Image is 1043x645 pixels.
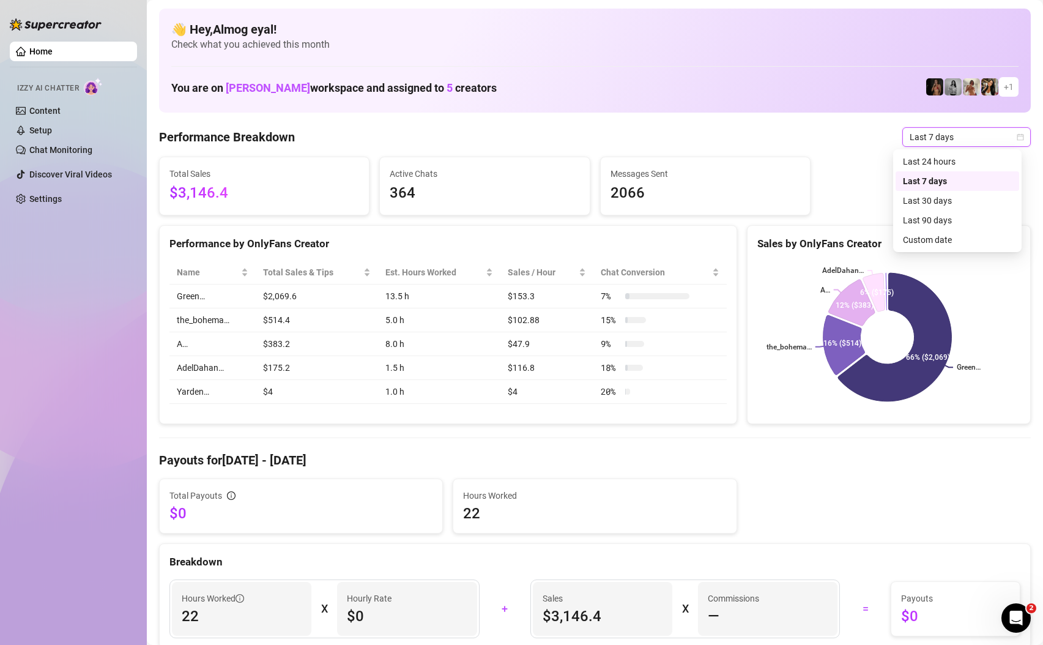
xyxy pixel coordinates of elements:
[500,380,593,404] td: $4
[601,266,709,279] span: Chat Conversion
[182,592,244,605] span: Hours Worked
[1026,603,1036,613] span: 2
[321,599,327,619] div: X
[182,606,302,626] span: 22
[945,78,962,95] img: A
[169,554,1020,570] div: Breakdown
[378,380,501,404] td: 1.0 h
[263,266,360,279] span: Total Sales & Tips
[601,313,620,327] span: 15 %
[601,289,620,303] span: 7 %
[256,285,377,308] td: $2,069.6
[159,129,295,146] h4: Performance Breakdown
[601,337,620,351] span: 9 %
[601,361,620,375] span: 18 %
[256,261,377,285] th: Total Sales & Tips
[957,364,981,372] text: Green…
[757,236,1020,252] div: Sales by OnlyFans Creator
[226,81,310,94] span: [PERSON_NAME]
[236,594,244,603] span: info-circle
[901,606,1010,626] span: $0
[447,81,453,94] span: 5
[177,266,239,279] span: Name
[169,504,432,523] span: $0
[901,592,1010,605] span: Payouts
[29,194,62,204] a: Settings
[169,332,256,356] td: A…
[169,489,222,502] span: Total Payouts
[171,81,497,95] h1: You are on workspace and assigned to creators
[543,606,663,626] span: $3,146.4
[347,606,467,626] span: $0
[1004,80,1014,94] span: + 1
[29,125,52,135] a: Setup
[10,18,102,31] img: logo-BBDzfeDw.svg
[29,47,53,56] a: Home
[159,452,1031,469] h4: Payouts for [DATE] - [DATE]
[500,285,593,308] td: $153.3
[29,170,112,179] a: Discover Viral Videos
[169,167,359,181] span: Total Sales
[601,385,620,398] span: 20 %
[708,592,759,605] article: Commissions
[169,356,256,380] td: AdelDahan…
[500,261,593,285] th: Sales / Hour
[820,286,830,294] text: A…
[390,167,579,181] span: Active Chats
[500,308,593,332] td: $102.88
[169,285,256,308] td: Green…
[708,606,719,626] span: —
[963,78,980,95] img: Green
[508,266,576,279] span: Sales / Hour
[256,380,377,404] td: $4
[256,332,377,356] td: $383.2
[766,343,811,351] text: the_bohema…
[169,380,256,404] td: Yarden…
[29,145,92,155] a: Chat Monitoring
[171,38,1019,51] span: Check what you achieved this month
[463,504,726,523] span: 22
[926,78,943,95] img: the_bohema
[487,599,523,619] div: +
[910,128,1023,146] span: Last 7 days
[256,356,377,380] td: $175.2
[390,182,579,205] span: 364
[171,21,1019,38] h4: 👋 Hey, Almog eyal !
[169,261,256,285] th: Name
[847,599,883,619] div: =
[169,182,359,205] span: $3,146.4
[378,285,501,308] td: 13.5 h
[378,308,501,332] td: 5.0 h
[256,308,377,332] td: $514.4
[378,356,501,380] td: 1.5 h
[169,236,727,252] div: Performance by OnlyFans Creator
[347,592,392,605] article: Hourly Rate
[822,266,864,275] text: AdelDahan…
[17,83,79,94] span: Izzy AI Chatter
[981,78,998,95] img: AdelDahan
[500,332,593,356] td: $47.9
[611,182,800,205] span: 2066
[500,356,593,380] td: $116.8
[1017,133,1024,141] span: calendar
[378,332,501,356] td: 8.0 h
[543,592,663,605] span: Sales
[463,489,726,502] span: Hours Worked
[385,266,484,279] div: Est. Hours Worked
[611,167,800,181] span: Messages Sent
[682,599,688,619] div: X
[84,78,103,95] img: AI Chatter
[593,261,726,285] th: Chat Conversion
[169,308,256,332] td: the_bohema…
[1001,603,1031,633] iframe: Intercom live chat
[29,106,61,116] a: Content
[227,491,236,500] span: info-circle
